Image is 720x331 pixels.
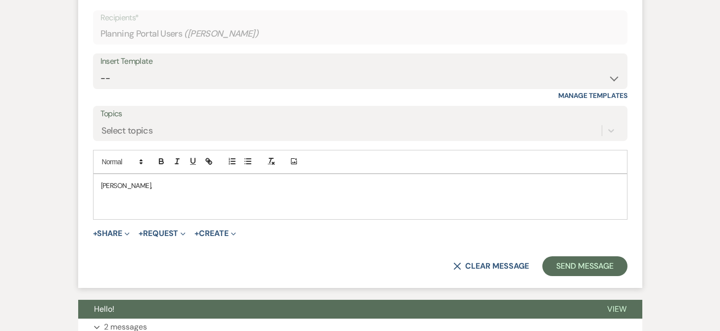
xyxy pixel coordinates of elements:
span: + [139,230,143,237]
p: Recipients* [100,11,620,24]
span: Hello! [94,304,114,314]
button: View [591,300,642,319]
button: Create [194,230,236,237]
span: ( [PERSON_NAME] ) [184,27,258,41]
label: Topics [100,107,620,121]
button: Send Message [542,256,627,276]
span: + [194,230,199,237]
a: Manage Templates [558,91,627,100]
div: Insert Template [100,54,620,69]
button: Hello! [78,300,591,319]
button: Clear message [453,262,528,270]
span: + [93,230,97,237]
span: View [607,304,626,314]
div: Planning Portal Users [100,24,620,44]
button: Share [93,230,130,237]
p: [PERSON_NAME], [101,180,620,191]
div: Select topics [101,124,153,137]
button: Request [139,230,186,237]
